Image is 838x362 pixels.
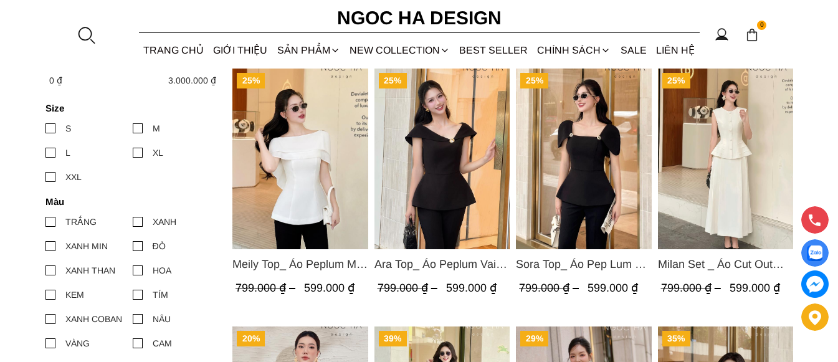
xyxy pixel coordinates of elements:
[377,282,440,294] span: 799.000 ₫
[153,239,166,253] div: ĐỎ
[168,75,216,85] span: 3.000.000 ₫
[65,215,97,229] div: TRẮNG
[65,239,108,253] div: XANH MIN
[657,69,793,249] img: Milan Set _ Áo Cut Out Tùng Không Tay Kết Hợp Chân Váy Xếp Ly A1080+CV139
[807,245,822,261] img: Display image
[660,282,723,294] span: 799.000 ₫
[374,255,510,273] a: Link to Ara Top_ Áo Peplum Vai Lệch Đính Cúc Màu Đen A1084
[516,255,652,273] span: Sora Top_ Áo Pep Lum Vai Chờm Đính Cúc 2 Bên Màu Đen A1081
[45,196,212,207] h4: Màu
[65,121,71,135] div: S
[232,69,368,249] img: Meily Top_ Áo Peplum Mix Choàng Vai Vải Tơ Màu Trắng A1086
[657,69,793,249] a: Product image - Milan Set _ Áo Cut Out Tùng Không Tay Kết Hợp Chân Váy Xếp Ly A1080+CV139
[232,255,368,273] a: Link to Meily Top_ Áo Peplum Mix Choàng Vai Vải Tơ Màu Trắng A1086
[657,255,793,273] a: Link to Milan Set _ Áo Cut Out Tùng Không Tay Kết Hợp Chân Váy Xếp Ly A1080+CV139
[533,34,616,67] div: Chính sách
[153,146,163,160] div: XL
[153,288,168,302] div: TÍM
[304,282,355,294] span: 599.000 ₫
[45,103,212,113] h4: Size
[153,264,171,277] div: HOA
[588,282,638,294] span: 599.000 ₫
[139,34,209,67] a: TRANG CHỦ
[209,34,272,67] a: GIỚI THIỆU
[801,270,829,298] a: messenger
[65,264,115,277] div: XANH THAN
[345,34,454,67] a: NEW COLLECTION
[153,121,160,135] div: M
[326,3,513,33] a: Ngoc Ha Design
[65,170,82,184] div: XXL
[49,75,62,85] span: 0 ₫
[651,34,699,67] a: LIÊN HỆ
[65,288,84,302] div: KEM
[657,255,793,273] span: Milan Set _ Áo Cut Out Tùng Không Tay Kết Hợp Chân Váy Xếp Ly A1080+CV139
[232,255,368,273] span: Meily Top_ Áo Peplum Mix Choàng Vai Vải Tơ Màu Trắng A1086
[65,312,122,326] div: XANH COBAN
[519,282,582,294] span: 799.000 ₫
[65,336,90,350] div: VÀNG
[232,69,368,249] a: Product image - Meily Top_ Áo Peplum Mix Choàng Vai Vải Tơ Màu Trắng A1086
[153,215,176,229] div: XANH
[272,34,345,67] div: SẢN PHẨM
[516,255,652,273] a: Link to Sora Top_ Áo Pep Lum Vai Chờm Đính Cúc 2 Bên Màu Đen A1081
[445,282,496,294] span: 599.000 ₫
[729,282,779,294] span: 599.000 ₫
[374,69,510,249] a: Product image - Ara Top_ Áo Peplum Vai Lệch Đính Cúc Màu Đen A1084
[153,312,171,326] div: NÂU
[516,69,652,249] img: Sora Top_ Áo Pep Lum Vai Chờm Đính Cúc 2 Bên Màu Đen A1081
[374,255,510,273] span: Ara Top_ Áo Peplum Vai Lệch Đính Cúc Màu Đen A1084
[757,21,767,31] span: 0
[745,28,759,42] img: img-CART-ICON-ksit0nf1
[801,239,829,267] a: Display image
[374,69,510,249] img: Ara Top_ Áo Peplum Vai Lệch Đính Cúc Màu Đen A1084
[65,146,70,160] div: L
[236,282,298,294] span: 799.000 ₫
[616,34,651,67] a: SALE
[455,34,533,67] a: BEST SELLER
[516,69,652,249] a: Product image - Sora Top_ Áo Pep Lum Vai Chờm Đính Cúc 2 Bên Màu Đen A1081
[153,336,172,350] div: CAM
